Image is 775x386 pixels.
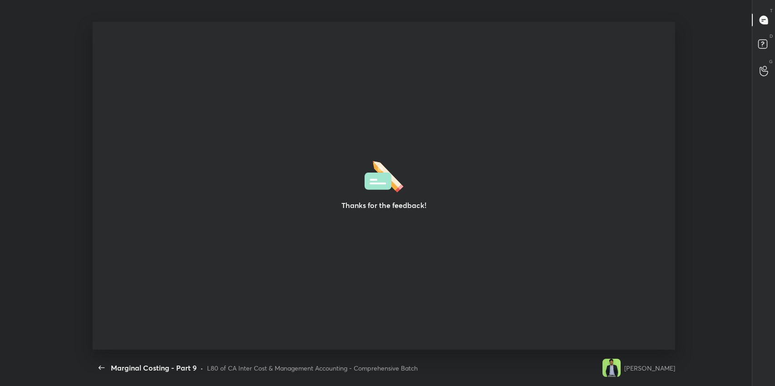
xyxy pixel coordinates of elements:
[624,363,675,373] div: [PERSON_NAME]
[365,158,404,193] img: feedbackThanks.36dea665.svg
[200,363,203,373] div: •
[770,7,773,14] p: T
[769,58,773,65] p: G
[602,359,621,377] img: fcc3dd17a7d24364a6f5f049f7d33ac3.jpg
[341,200,426,211] h3: Thanks for the feedback!
[111,362,197,373] div: Marginal Costing - Part 9
[207,363,418,373] div: L80 of CA Inter Cost & Management Accounting - Comprehensive Batch
[770,33,773,40] p: D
